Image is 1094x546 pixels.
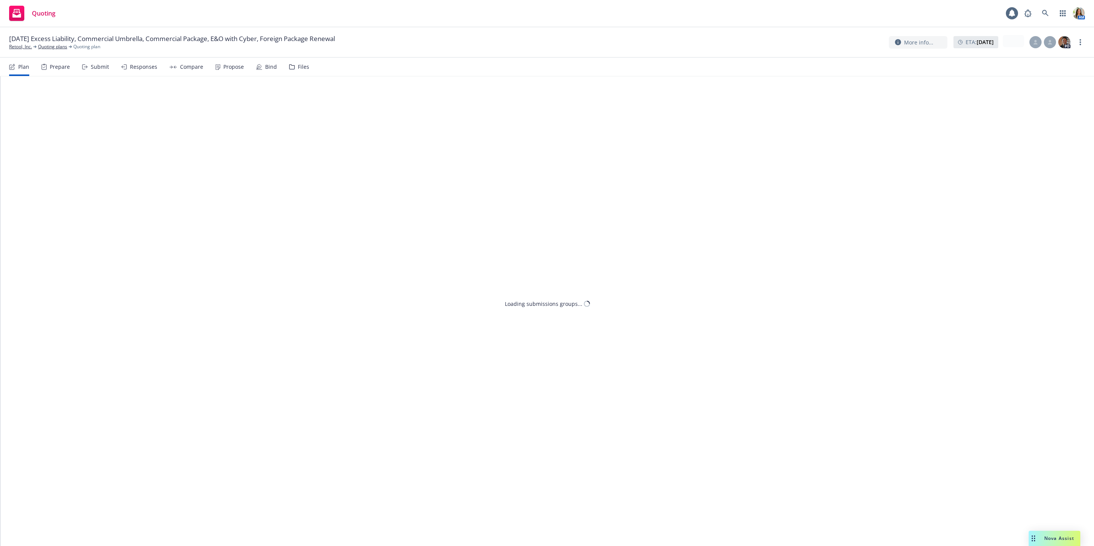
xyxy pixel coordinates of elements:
[180,64,203,70] div: Compare
[38,43,67,50] a: Quoting plans
[1055,6,1070,21] a: Switch app
[1038,6,1053,21] a: Search
[50,64,70,70] div: Prepare
[6,3,58,24] a: Quoting
[1076,38,1085,47] a: more
[1058,36,1070,48] img: photo
[91,64,109,70] div: Submit
[18,64,29,70] div: Plan
[505,300,582,308] div: Loading submissions groups...
[73,43,100,50] span: Quoting plan
[889,36,947,49] button: More info...
[223,64,244,70] div: Propose
[9,34,335,43] span: [DATE] Excess Liability, Commercial Umbrella, Commercial Package, E&O with Cyber, Foreign Package...
[1073,7,1085,19] img: photo
[265,64,277,70] div: Bind
[1020,6,1036,21] a: Report a Bug
[32,10,55,16] span: Quoting
[1044,535,1074,541] span: Nova Assist
[966,38,994,46] span: ETA :
[977,38,994,46] strong: [DATE]
[130,64,157,70] div: Responses
[1029,531,1038,546] div: Drag to move
[298,64,309,70] div: Files
[9,43,32,50] a: Retool, Inc.
[1029,531,1080,546] button: Nova Assist
[904,38,933,46] span: More info...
